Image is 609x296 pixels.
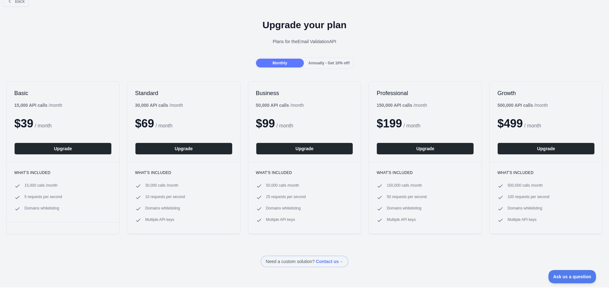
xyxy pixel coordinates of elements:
[377,117,402,130] span: $ 199
[256,102,304,108] div: / month
[403,123,420,128] span: / month
[548,270,596,283] iframe: Toggle Customer Support
[377,103,412,108] b: 150,000 API calls
[256,103,289,108] b: 50,000 API calls
[276,123,293,128] span: / month
[377,102,427,108] div: / month
[256,117,275,130] span: $ 99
